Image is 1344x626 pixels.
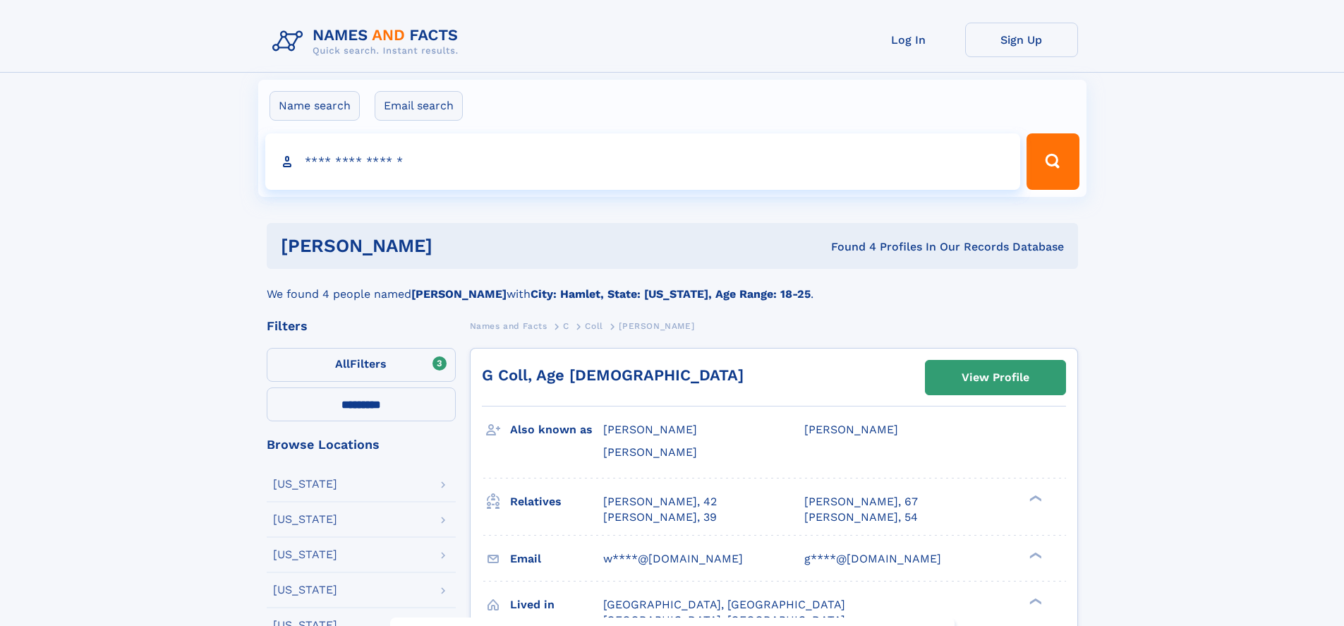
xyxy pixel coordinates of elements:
[563,317,569,335] a: C
[1026,493,1043,502] div: ❯
[273,478,337,490] div: [US_STATE]
[804,494,918,510] a: [PERSON_NAME], 67
[482,366,744,384] a: G Coll, Age [DEMOGRAPHIC_DATA]
[603,494,717,510] a: [PERSON_NAME], 42
[603,510,717,525] a: [PERSON_NAME], 39
[510,490,603,514] h3: Relatives
[335,357,350,371] span: All
[585,321,603,331] span: Coll
[1026,550,1043,560] div: ❯
[510,547,603,571] h3: Email
[603,598,845,611] span: [GEOGRAPHIC_DATA], [GEOGRAPHIC_DATA]
[265,133,1021,190] input: search input
[510,418,603,442] h3: Also known as
[273,584,337,596] div: [US_STATE]
[470,317,547,335] a: Names and Facts
[804,423,898,436] span: [PERSON_NAME]
[531,287,811,301] b: City: Hamlet, State: [US_STATE], Age Range: 18-25
[631,239,1064,255] div: Found 4 Profiles In Our Records Database
[267,320,456,332] div: Filters
[281,237,632,255] h1: [PERSON_NAME]
[267,23,470,61] img: Logo Names and Facts
[852,23,965,57] a: Log In
[510,593,603,617] h3: Lived in
[603,423,697,436] span: [PERSON_NAME]
[962,361,1029,394] div: View Profile
[273,549,337,560] div: [US_STATE]
[267,438,456,451] div: Browse Locations
[603,445,697,459] span: [PERSON_NAME]
[375,91,463,121] label: Email search
[804,510,918,525] a: [PERSON_NAME], 54
[585,317,603,335] a: Coll
[926,361,1065,395] a: View Profile
[563,321,569,331] span: C
[273,514,337,525] div: [US_STATE]
[619,321,694,331] span: [PERSON_NAME]
[1027,133,1079,190] button: Search Button
[267,269,1078,303] div: We found 4 people named with .
[270,91,360,121] label: Name search
[1026,596,1043,606] div: ❯
[965,23,1078,57] a: Sign Up
[411,287,507,301] b: [PERSON_NAME]
[267,348,456,382] label: Filters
